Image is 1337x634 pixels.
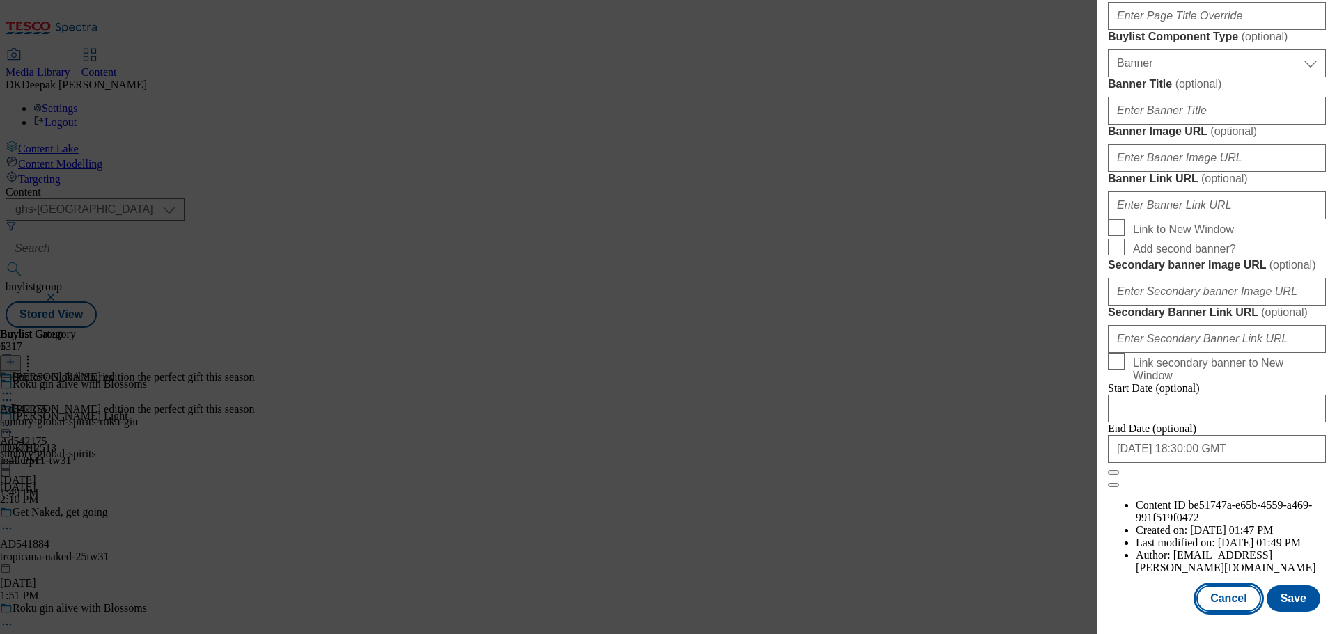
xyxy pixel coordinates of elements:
button: Close [1108,470,1119,475]
span: Add second banner? [1133,243,1236,255]
span: Link secondary banner to New Window [1133,357,1320,382]
span: ( optional ) [1269,259,1316,271]
input: Enter Date [1108,435,1326,463]
span: ( optional ) [1201,173,1248,184]
span: ( optional ) [1210,125,1257,137]
label: Banner Image URL [1108,125,1326,138]
input: Enter Banner Image URL [1108,144,1326,172]
label: Secondary banner Image URL [1108,258,1326,272]
label: Buylist Component Type [1108,30,1326,44]
button: Cancel [1196,585,1260,612]
input: Enter Secondary banner Image URL [1108,278,1326,306]
span: End Date (optional) [1108,422,1196,434]
label: Banner Link URL [1108,172,1326,186]
input: Enter Banner Title [1108,97,1326,125]
span: Link to New Window [1133,223,1234,236]
span: [EMAIL_ADDRESS][PERSON_NAME][DOMAIN_NAME] [1136,549,1316,573]
span: ( optional ) [1261,306,1308,318]
input: Enter Banner Link URL [1108,191,1326,219]
label: Secondary Banner Link URL [1108,306,1326,319]
span: Start Date (optional) [1108,382,1200,394]
input: Enter Secondary Banner Link URL [1108,325,1326,353]
input: Enter Page Title Override [1108,2,1326,30]
button: Save [1267,585,1320,612]
span: ( optional ) [1242,31,1288,42]
li: Author: [1136,549,1326,574]
li: Content ID [1136,499,1326,524]
li: Last modified on: [1136,537,1326,549]
span: [DATE] 01:47 PM [1190,524,1273,536]
li: Created on: [1136,524,1326,537]
span: be51747a-e65b-4559-a469-991f519f0472 [1136,499,1312,523]
span: [DATE] 01:49 PM [1218,537,1301,548]
input: Enter Date [1108,395,1326,422]
label: Banner Title [1108,77,1326,91]
span: ( optional ) [1175,78,1222,90]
